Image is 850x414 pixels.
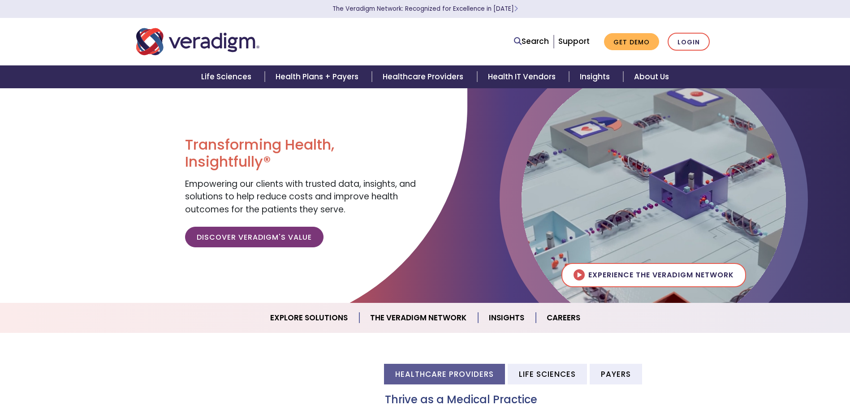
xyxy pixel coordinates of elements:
a: Login [668,33,710,51]
a: Search [514,35,549,47]
h3: Thrive as a Medical Practice [385,393,714,406]
h1: Transforming Health, Insightfully® [185,136,418,171]
a: Life Sciences [190,65,265,88]
a: The Veradigm Network: Recognized for Excellence in [DATE]Learn More [332,4,518,13]
span: Empowering our clients with trusted data, insights, and solutions to help reduce costs and improv... [185,178,416,216]
a: Health Plans + Payers [265,65,372,88]
a: Discover Veradigm's Value [185,227,324,247]
a: Explore Solutions [259,306,359,329]
li: Life Sciences [508,364,587,384]
a: About Us [623,65,680,88]
a: Insights [569,65,623,88]
a: Health IT Vendors [477,65,569,88]
a: Get Demo [604,33,659,51]
a: Insights [478,306,536,329]
a: Support [558,36,590,47]
li: Payers [590,364,642,384]
a: Careers [536,306,591,329]
li: Healthcare Providers [384,364,505,384]
a: Healthcare Providers [372,65,477,88]
img: Veradigm logo [136,27,259,56]
a: The Veradigm Network [359,306,478,329]
span: Learn More [514,4,518,13]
